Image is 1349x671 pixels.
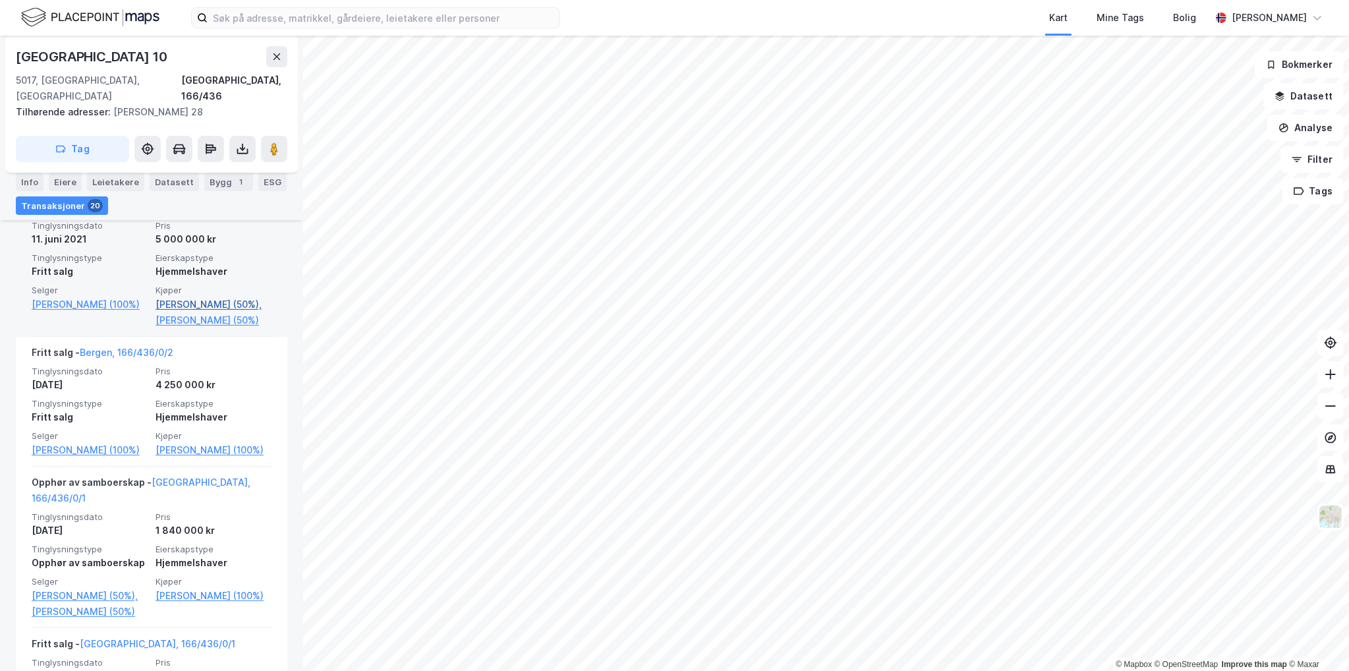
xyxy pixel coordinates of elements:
button: Datasett [1263,83,1344,109]
div: Opphør av samboerskap [32,555,148,571]
div: 5017, [GEOGRAPHIC_DATA], [GEOGRAPHIC_DATA] [16,73,181,104]
div: 1 [235,175,248,189]
span: Tinglysningsdato [32,220,148,231]
div: Bolig [1173,10,1196,26]
button: Filter [1280,146,1344,173]
span: Eierskapstype [156,252,272,264]
div: Hjemmelshaver [156,264,272,279]
div: [DATE] [32,377,148,393]
div: Fritt salg [32,264,148,279]
span: Kjøper [156,430,272,442]
span: Pris [156,657,272,668]
div: [GEOGRAPHIC_DATA] 10 [16,46,170,67]
span: Tinglysningstype [32,252,148,264]
div: Hjemmelshaver [156,409,272,425]
a: [PERSON_NAME] (100%) [32,442,148,458]
span: Tinglysningsdato [32,657,148,668]
input: Søk på adresse, matrikkel, gårdeiere, leietakere eller personer [208,8,560,28]
div: Transaksjoner [16,196,108,215]
a: [PERSON_NAME] (50%) [156,312,272,328]
button: Analyse [1267,115,1344,141]
div: 1 840 000 kr [156,523,272,539]
div: 20 [88,199,103,212]
span: Selger [32,285,148,296]
div: Leietakere [87,173,144,191]
a: [PERSON_NAME] (50%), [32,588,148,604]
div: 5 000 000 kr [156,231,272,247]
img: logo.f888ab2527a4732fd821a326f86c7f29.svg [21,6,159,29]
div: Mine Tags [1097,10,1144,26]
div: [DATE] [32,523,148,539]
span: Tinglysningsdato [32,511,148,523]
iframe: Chat Widget [1283,608,1349,671]
div: [PERSON_NAME] 28 [16,104,277,120]
div: [GEOGRAPHIC_DATA], 166/436 [181,73,287,104]
span: Tilhørende adresser: [16,106,113,117]
div: Eiere [49,173,82,191]
div: [PERSON_NAME] [1232,10,1307,26]
button: Bokmerker [1255,51,1344,78]
span: Eierskapstype [156,398,272,409]
div: Datasett [150,173,199,191]
span: Eierskapstype [156,544,272,555]
span: Pris [156,511,272,523]
button: Tag [16,136,129,162]
button: Tags [1282,178,1344,204]
span: Kjøper [156,576,272,587]
span: Kjøper [156,285,272,296]
div: 4 250 000 kr [156,377,272,393]
div: Bygg [204,173,253,191]
div: Hjemmelshaver [156,555,272,571]
span: Tinglysningsdato [32,366,148,377]
a: Bergen, 166/436/0/2 [80,347,173,358]
a: [PERSON_NAME] (100%) [32,297,148,312]
a: [PERSON_NAME] (100%) [156,442,272,458]
span: Tinglysningstype [32,544,148,555]
div: Fritt salg [32,409,148,425]
div: 11. juni 2021 [32,231,148,247]
a: [GEOGRAPHIC_DATA], 166/436/0/1 [32,477,250,504]
a: [GEOGRAPHIC_DATA], 166/436/0/1 [80,638,235,649]
div: Kart [1049,10,1068,26]
div: Kontrollprogram for chat [1283,608,1349,671]
a: OpenStreetMap [1155,660,1219,669]
a: [PERSON_NAME] (50%) [32,604,148,620]
a: [PERSON_NAME] (50%), [156,297,272,312]
div: ESG [258,173,287,191]
span: Selger [32,430,148,442]
div: Info [16,173,43,191]
a: [PERSON_NAME] (100%) [156,588,272,604]
img: Z [1318,504,1343,529]
div: Opphør av samboerskap - [32,475,272,511]
div: Fritt salg - [32,345,173,366]
span: Pris [156,366,272,377]
span: Selger [32,576,148,587]
span: Tinglysningstype [32,398,148,409]
div: Fritt salg - [32,636,235,657]
span: Pris [156,220,272,231]
a: Improve this map [1222,660,1287,669]
a: Mapbox [1116,660,1152,669]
